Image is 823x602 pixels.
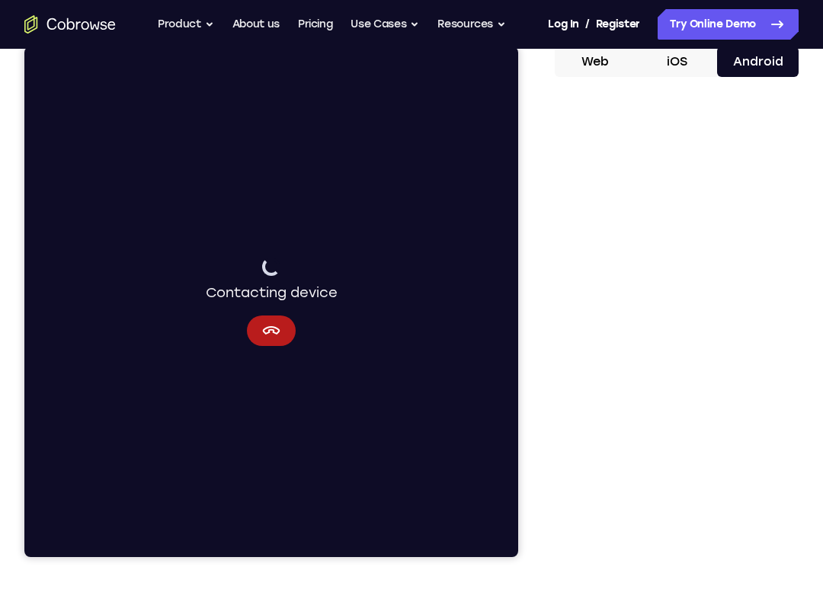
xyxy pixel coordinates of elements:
[181,211,313,257] div: Contacting device
[636,46,718,77] button: iOS
[585,15,590,34] span: /
[596,9,640,40] a: Register
[548,9,578,40] a: Log In
[717,46,799,77] button: Android
[658,9,799,40] a: Try Online Demo
[24,15,116,34] a: Go to the home page
[555,46,636,77] button: Web
[437,9,506,40] button: Resources
[158,9,214,40] button: Product
[24,46,518,557] iframe: Agent
[232,9,280,40] a: About us
[351,9,419,40] button: Use Cases
[223,269,271,299] button: Cancel
[298,9,333,40] a: Pricing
